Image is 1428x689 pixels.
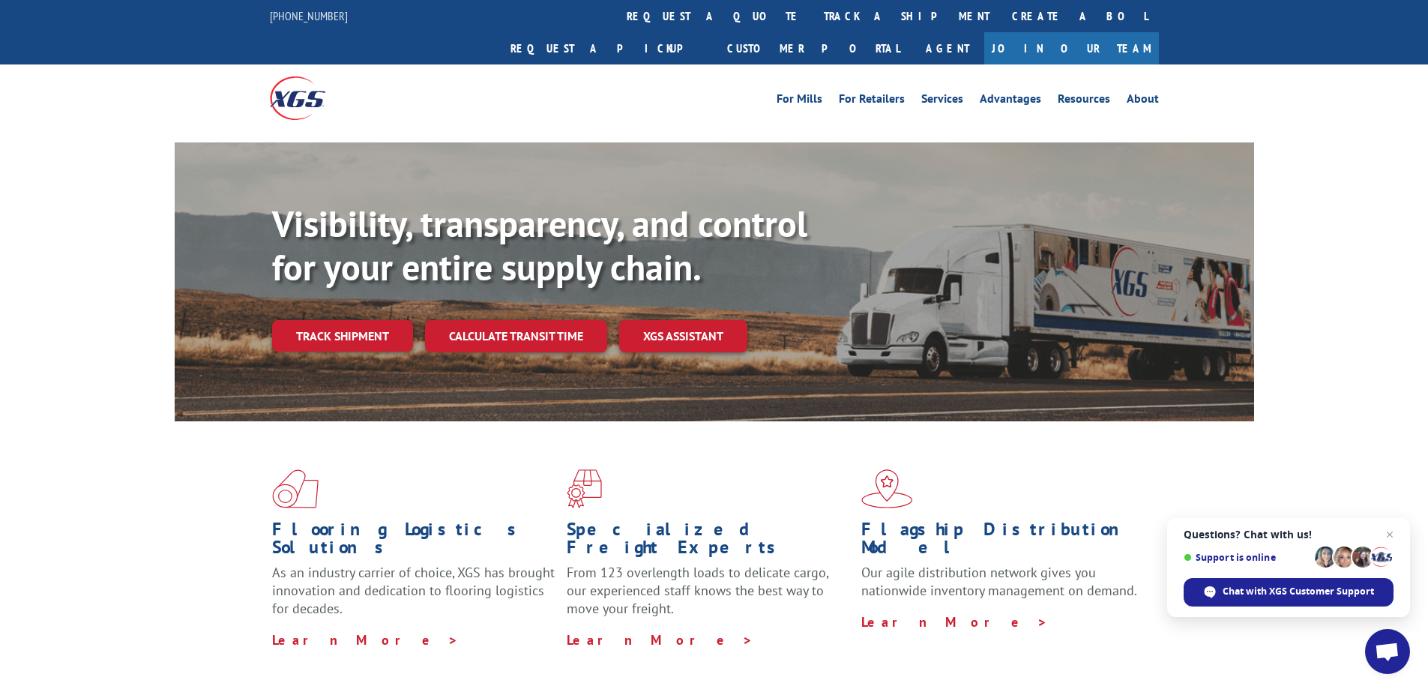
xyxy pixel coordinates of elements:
[861,469,913,508] img: xgs-icon-flagship-distribution-model-red
[921,93,963,109] a: Services
[1184,552,1310,563] span: Support is online
[272,520,555,564] h1: Flooring Logistics Solutions
[716,32,911,64] a: Customer Portal
[567,631,753,649] a: Learn More >
[272,564,555,617] span: As an industry carrier of choice, XGS has brought innovation and dedication to flooring logistics...
[861,564,1137,599] span: Our agile distribution network gives you nationwide inventory management on demand.
[839,93,905,109] a: For Retailers
[1184,578,1394,607] span: Chat with XGS Customer Support
[1058,93,1110,109] a: Resources
[911,32,984,64] a: Agent
[1184,529,1394,541] span: Questions? Chat with us!
[861,613,1048,631] a: Learn More >
[984,32,1159,64] a: Join Our Team
[272,469,319,508] img: xgs-icon-total-supply-chain-intelligence-red
[619,320,747,352] a: XGS ASSISTANT
[499,32,716,64] a: Request a pickup
[777,93,822,109] a: For Mills
[1223,585,1374,598] span: Chat with XGS Customer Support
[1365,629,1410,674] a: Open chat
[567,564,850,631] p: From 123 overlength loads to delicate cargo, our experienced staff knows the best way to move you...
[272,631,459,649] a: Learn More >
[567,520,850,564] h1: Specialized Freight Experts
[1127,93,1159,109] a: About
[567,469,602,508] img: xgs-icon-focused-on-flooring-red
[425,320,607,352] a: Calculate transit time
[980,93,1041,109] a: Advantages
[272,200,807,290] b: Visibility, transparency, and control for your entire supply chain.
[270,8,348,23] a: [PHONE_NUMBER]
[272,320,413,352] a: Track shipment
[861,520,1145,564] h1: Flagship Distribution Model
